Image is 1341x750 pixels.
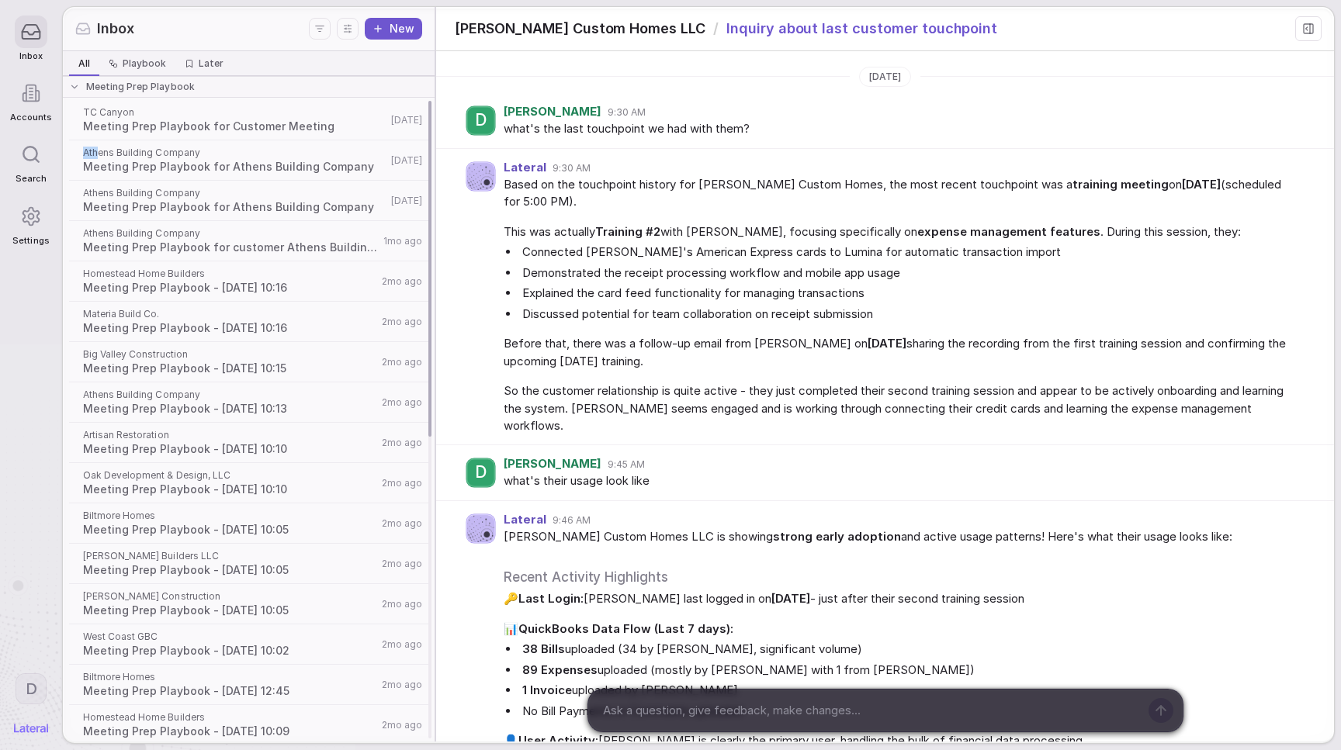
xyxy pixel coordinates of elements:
[365,18,422,40] button: New thread
[83,671,377,683] span: Biltmore Homes
[504,458,601,471] span: [PERSON_NAME]
[522,683,572,697] strong: 1 Invoice
[382,396,422,409] span: 2mo ago
[518,621,733,636] strong: QuickBooks Data Flow (Last 7 days):
[83,550,377,562] span: [PERSON_NAME] Builders LLC
[522,641,565,656] strong: 38 Bills
[726,19,997,39] span: Inquiry about last customer touchpoint
[522,662,598,677] strong: 89 Expenses
[868,336,906,351] strong: [DATE]
[309,18,331,40] button: Filters
[383,235,422,247] span: 1mo ago
[10,112,52,123] span: Accounts
[519,641,1298,658] li: uploaded (34 by [PERSON_NAME], significant volume)
[83,147,386,159] span: Athens Building Company
[504,120,1298,138] span: what's the last touchpoint we had with them?
[504,382,1298,435] span: So the customer relationship is quite active - they just completed their second training session ...
[83,320,377,336] span: Meeting Prep Playbook - [DATE] 10:16
[83,522,377,537] span: Meeting Prep Playbook - [DATE] 10:05
[504,105,601,119] span: [PERSON_NAME]
[66,181,431,221] a: Athens Building CompanyMeeting Prep Playbook for Athens Building Company[DATE]
[83,441,377,457] span: Meeting Prep Playbook - [DATE] 10:10
[83,429,377,441] span: Artisan Restoration
[83,711,377,724] span: Homestead Home Builders
[66,503,431,544] a: Biltmore HomesMeeting Prep Playbook - [DATE] 10:052mo ago
[83,106,386,119] span: TC Canyon
[1072,177,1169,192] strong: training meeting
[83,469,377,482] span: Oak Development & Design, LLC
[504,732,1298,750] span: 👤 [PERSON_NAME] is clearly the primary user, handling the bulk of financial data processing
[608,106,646,119] span: 9:30 AM
[608,458,645,471] span: 9:45 AM
[382,719,422,731] span: 2mo ago
[10,192,52,254] a: Settings
[504,528,1298,546] span: [PERSON_NAME] Custom Homes LLC is showing and active usage patterns! Here's what their usage look...
[391,195,422,207] span: [DATE]
[66,423,431,463] a: Artisan RestorationMeeting Prep Playbook - [DATE] 10:102mo ago
[519,306,1298,323] li: Discussed potential for team collaboration on receipt submission
[12,236,49,246] span: Settings
[83,389,377,401] span: Athens Building Company
[83,631,377,643] span: West Coast GBC
[66,665,431,705] a: Biltmore HomesMeeting Prep Playbook - [DATE] 12:452mo ago
[14,724,48,733] img: Lateral
[504,335,1298,370] span: Before that, there was a follow-up email from [PERSON_NAME] on sharing the recording from the fir...
[60,76,438,98] div: Meeting Prep Playbook
[199,57,223,70] span: Later
[519,244,1298,261] li: Connected [PERSON_NAME]'s American Express cards to Lumina for automatic transaction import
[83,683,377,699] span: Meeting Prep Playbook - [DATE] 12:45
[917,224,1100,239] strong: expense management features
[78,57,90,70] span: All
[66,342,431,382] a: Big Valley ConstructionMeeting Prep Playbook - [DATE] 10:152mo ago
[83,119,386,134] span: Meeting Prep Playbook for Customer Meeting
[595,224,660,239] strong: Training #2
[504,590,1298,608] span: 🔑 [PERSON_NAME] last logged in on - just after their second training session
[66,463,431,503] a: Oak Development & Design, LLCMeeting Prep Playbook - [DATE] 10:102mo ago
[66,382,431,423] a: Athens Building CompanyMeeting Prep Playbook - [DATE] 10:132mo ago
[83,227,379,240] span: Athens Building Company
[773,529,901,544] strong: strong early adoption
[83,199,386,215] span: Meeting Prep Playbook for Athens Building Company
[475,110,487,130] span: D
[83,603,377,618] span: Meeting Prep Playbook - [DATE] 10:05
[26,679,37,699] span: D
[83,510,377,522] span: Biltmore Homes
[66,221,431,261] a: Athens Building CompanyMeeting Prep Playbook for customer Athens Building Company1mo ago
[83,240,379,255] span: Meeting Prep Playbook for customer Athens Building Company
[66,544,431,584] a: [PERSON_NAME] Builders LLCMeeting Prep Playbook - [DATE] 10:052mo ago
[475,462,487,482] span: D
[83,348,377,361] span: Big Valley Construction
[66,261,431,302] a: Homestead Home BuildersMeeting Prep Playbook - [DATE] 10:162mo ago
[83,268,377,280] span: Homestead Home Builders
[519,662,1298,679] li: uploaded (mostly by [PERSON_NAME] with 1 from [PERSON_NAME])
[504,161,546,175] span: Lateral
[83,308,377,320] span: Materia Build Co.
[519,285,1298,302] li: Explained the card feed functionality for managing transactions
[66,584,431,624] a: [PERSON_NAME] ConstructionMeeting Prep Playbook - [DATE] 10:052mo ago
[66,624,431,665] a: West Coast GBCMeeting Prep Playbook - [DATE] 10:022mo ago
[382,437,422,449] span: 2mo ago
[504,223,1298,241] span: This was actually with [PERSON_NAME], focusing specifically on . During this session, they:
[19,51,43,61] span: Inbox
[553,514,591,527] span: 9:46 AM
[391,114,422,126] span: [DATE]
[713,19,719,39] span: /
[83,643,377,658] span: Meeting Prep Playbook - [DATE] 10:02
[66,140,431,181] a: Athens Building CompanyMeeting Prep Playbook for Athens Building Company[DATE]
[504,472,1298,490] span: what's their usage look like
[66,302,431,342] a: Materia Build Co.Meeting Prep Playbook - [DATE] 10:162mo ago
[83,562,377,578] span: Meeting Prep Playbook - [DATE] 10:05
[391,154,422,167] span: [DATE]
[83,401,377,416] span: Meeting Prep Playbook - [DATE] 10:13
[382,316,422,328] span: 2mo ago
[83,361,377,376] span: Meeting Prep Playbook - [DATE] 10:15
[504,620,1298,638] span: 📊
[382,356,422,368] span: 2mo ago
[466,514,495,543] img: Agent avatar
[518,591,584,606] strong: Last Login:
[83,724,377,739] span: Meeting Prep Playbook - [DATE] 10:09
[83,187,386,199] span: Athens Building Company
[382,517,422,530] span: 2mo ago
[771,591,810,606] strong: [DATE]
[66,100,431,140] a: TC CanyonMeeting Prep Playbook for Customer Meeting[DATE]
